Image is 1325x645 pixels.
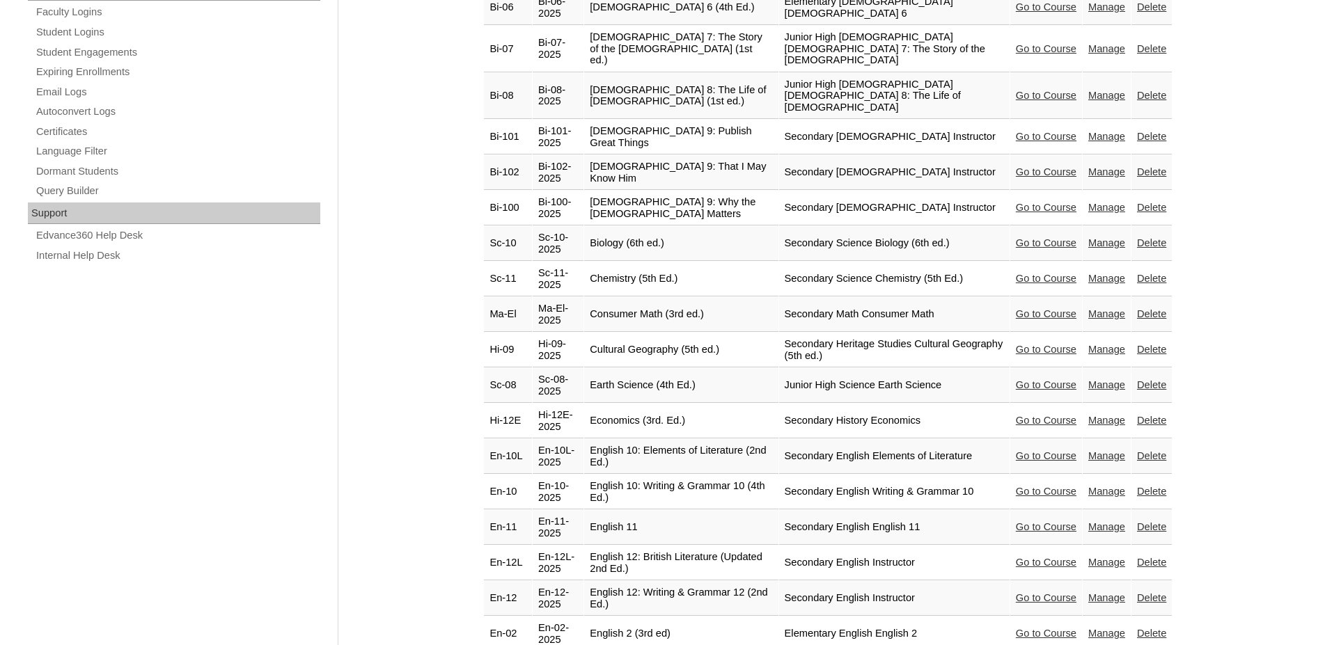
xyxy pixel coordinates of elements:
[484,73,532,120] td: Bi-08
[533,581,583,616] td: En-12-2025
[779,439,1010,474] td: Secondary English Elements of Literature
[533,297,583,332] td: Ma-El-2025
[584,546,778,580] td: English 12: British Literature (Updated 2nd Ed.)
[1088,557,1125,568] a: Manage
[1137,592,1166,603] a: Delete
[35,24,320,41] a: Student Logins
[1016,90,1076,101] a: Go to Course
[1016,344,1076,355] a: Go to Course
[1137,344,1166,355] a: Delete
[1016,557,1076,568] a: Go to Course
[35,227,320,244] a: Edvance360 Help Desk
[1088,237,1125,248] a: Manage
[779,120,1010,154] td: Secondary [DEMOGRAPHIC_DATA] Instructor
[533,510,583,545] td: En-11-2025
[1137,273,1166,284] a: Delete
[484,226,532,261] td: Sc-10
[1088,166,1125,177] a: Manage
[779,155,1010,190] td: Secondary [DEMOGRAPHIC_DATA] Instructor
[1016,450,1076,461] a: Go to Course
[1088,43,1125,54] a: Manage
[1137,43,1166,54] a: Delete
[1016,131,1076,142] a: Go to Course
[484,297,532,332] td: Ma-El
[779,191,1010,225] td: Secondary [DEMOGRAPHIC_DATA] Instructor
[584,73,778,120] td: [DEMOGRAPHIC_DATA] 8: The Life of [DEMOGRAPHIC_DATA] (1st ed.)
[779,26,1010,72] td: Junior High [DEMOGRAPHIC_DATA] [DEMOGRAPHIC_DATA] 7: The Story of the [DEMOGRAPHIC_DATA]
[1137,166,1166,177] a: Delete
[35,103,320,120] a: Autoconvert Logs
[779,333,1010,367] td: Secondary Heritage Studies Cultural Geography (5th ed.)
[533,439,583,474] td: En-10L-2025
[484,510,532,545] td: En-11
[584,333,778,367] td: Cultural Geography (5th ed.)
[35,247,320,264] a: Internal Help Desk
[779,546,1010,580] td: Secondary English Instructor
[484,262,532,296] td: Sc-11
[1137,1,1166,13] a: Delete
[1088,379,1125,390] a: Manage
[1137,415,1166,426] a: Delete
[484,368,532,403] td: Sc-08
[584,120,778,154] td: [DEMOGRAPHIC_DATA] 9: Publish Great Things
[35,44,320,61] a: Student Engagements
[1088,415,1125,426] a: Manage
[1137,450,1166,461] a: Delete
[584,475,778,509] td: English 10: Writing & Grammar 10 (4th Ed.)
[584,26,778,72] td: [DEMOGRAPHIC_DATA] 7: The Story of the [DEMOGRAPHIC_DATA] (1st ed.)
[533,191,583,225] td: Bi-100-2025
[35,3,320,21] a: Faculty Logins
[584,226,778,261] td: Biology (6th ed.)
[1088,273,1125,284] a: Manage
[1088,131,1125,142] a: Manage
[1137,379,1166,390] a: Delete
[35,123,320,141] a: Certificates
[35,163,320,180] a: Dormant Students
[779,510,1010,545] td: Secondary English English 11
[1088,450,1125,461] a: Manage
[484,546,532,580] td: En-12L
[779,368,1010,403] td: Junior High Science Earth Science
[1137,237,1166,248] a: Delete
[1016,166,1076,177] a: Go to Course
[1137,486,1166,497] a: Delete
[584,262,778,296] td: Chemistry (5th Ed.)
[533,546,583,580] td: En-12L-2025
[1137,521,1166,532] a: Delete
[584,297,778,332] td: Consumer Math (3rd ed.)
[1016,273,1076,284] a: Go to Course
[584,155,778,190] td: [DEMOGRAPHIC_DATA] 9: That I May Know Him
[584,191,778,225] td: [DEMOGRAPHIC_DATA] 9: Why the [DEMOGRAPHIC_DATA] Matters
[533,155,583,190] td: Bi-102-2025
[35,182,320,200] a: Query Builder
[533,73,583,120] td: Bi-08-2025
[35,83,320,101] a: Email Logs
[28,202,320,225] div: Support
[533,404,583,438] td: Hi-12E-2025
[1137,90,1166,101] a: Delete
[1016,521,1076,532] a: Go to Course
[484,120,532,154] td: Bi-101
[1016,415,1076,426] a: Go to Course
[1016,237,1076,248] a: Go to Course
[779,73,1010,120] td: Junior High [DEMOGRAPHIC_DATA] [DEMOGRAPHIC_DATA] 8: The Life of [DEMOGRAPHIC_DATA]
[1016,202,1076,213] a: Go to Course
[1137,202,1166,213] a: Delete
[1137,557,1166,568] a: Delete
[1088,1,1125,13] a: Manage
[1088,521,1125,532] a: Manage
[484,475,532,509] td: En-10
[779,297,1010,332] td: Secondary Math Consumer Math
[484,191,532,225] td: Bi-100
[584,581,778,616] td: English 12: Writing & Grammar 12 (2nd Ed.)
[779,226,1010,261] td: Secondary Science Biology (6th ed.)
[533,26,583,72] td: Bi-07-2025
[584,510,778,545] td: English 11
[779,404,1010,438] td: Secondary History Economics
[533,475,583,509] td: En-10-2025
[779,581,1010,616] td: Secondary English Instructor
[779,262,1010,296] td: Secondary Science Chemistry (5th Ed.)
[1088,486,1125,497] a: Manage
[779,475,1010,509] td: Secondary English Writing & Grammar 10
[533,120,583,154] td: Bi-101-2025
